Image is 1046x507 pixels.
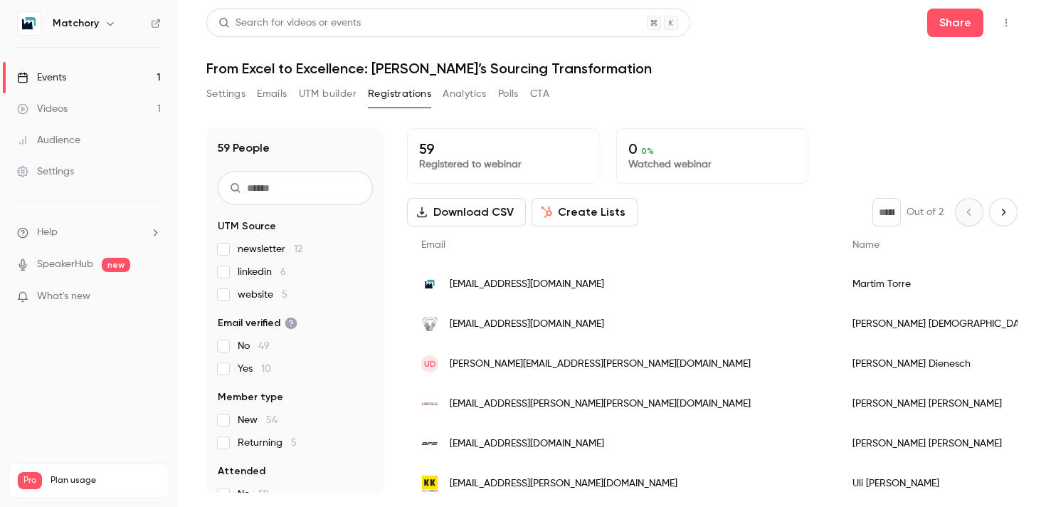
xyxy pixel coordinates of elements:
button: Emails [257,83,287,105]
span: newsletter [238,242,302,256]
p: 0 [628,140,796,157]
img: bfe.tv [421,435,438,452]
span: UD [424,357,436,370]
span: 5 [282,290,287,300]
img: Matchory [18,12,41,35]
span: Pro [18,472,42,489]
button: Next page [989,198,1018,226]
span: Attended [218,464,265,479]
button: Create Lists [532,198,638,226]
span: [EMAIL_ADDRESS][DOMAIN_NAME] [450,277,604,292]
span: [EMAIL_ADDRESS][DOMAIN_NAME] [450,317,604,332]
span: Name [852,240,879,250]
span: 10 [261,364,271,374]
span: Member type [218,390,283,404]
h6: Matchory [53,16,99,31]
button: CTA [530,83,549,105]
span: 0 % [641,146,654,156]
button: Share [927,9,983,37]
span: [EMAIL_ADDRESS][PERSON_NAME][PERSON_NAME][DOMAIN_NAME] [450,397,751,412]
span: linkedin [238,265,286,279]
img: haefele.de [421,395,438,412]
div: Videos [17,102,68,116]
li: help-dropdown-opener [17,225,161,240]
button: Settings [206,83,245,105]
span: Returning [238,436,297,450]
button: Polls [498,83,519,105]
span: new [102,258,130,272]
p: Out of 2 [907,205,944,219]
span: website [238,288,287,302]
div: Search for videos or events [218,16,361,31]
span: Yes [238,362,271,376]
span: [EMAIL_ADDRESS][DOMAIN_NAME] [450,437,604,451]
span: Plan usage [51,475,160,486]
p: Registered to webinar [419,157,587,172]
span: 6 [280,267,286,277]
a: SpeakerHub [37,257,93,272]
span: What's new [37,289,90,304]
span: Email verified [218,316,297,330]
div: Audience [17,133,80,147]
p: Watched webinar [628,157,796,172]
h1: 59 People [218,140,270,157]
span: Email [421,240,445,250]
img: matchory.com [421,276,438,293]
span: [PERSON_NAME][EMAIL_ADDRESS][PERSON_NAME][DOMAIN_NAME] [450,357,751,372]
span: 49 [258,341,270,351]
span: 54 [266,415,278,425]
div: Events [17,70,66,85]
div: Settings [17,164,74,179]
span: 12 [294,244,302,254]
button: Download CSV [407,198,526,226]
p: 59 [419,140,587,157]
span: No [238,487,269,501]
button: Registrations [368,83,431,105]
button: Analytics [443,83,487,105]
span: No [238,339,270,353]
button: UTM builder [299,83,356,105]
span: 5 [291,438,297,448]
span: New [238,413,278,427]
span: [EMAIL_ADDRESS][PERSON_NAME][DOMAIN_NAME] [450,476,677,491]
span: Help [37,225,58,240]
h1: From Excel to Excellence: [PERSON_NAME]’s Sourcing Transformation [206,60,1018,77]
span: 59 [258,489,269,499]
img: provisur.com [421,315,438,333]
span: UTM Source [218,219,276,234]
img: kaiserkraft.com [421,475,438,492]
